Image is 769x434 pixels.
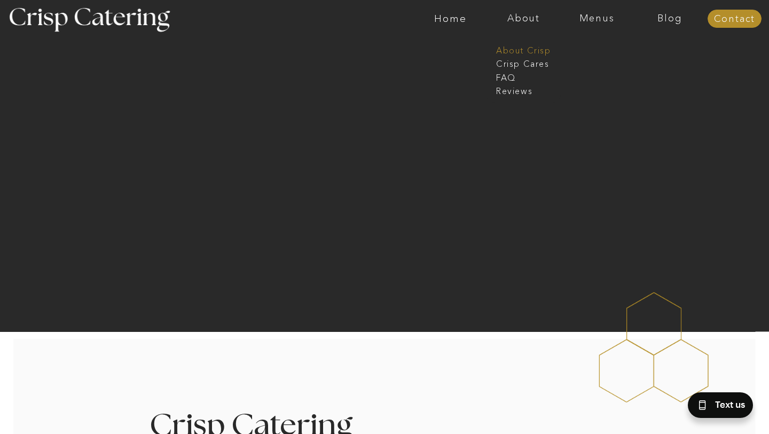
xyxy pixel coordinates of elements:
[414,13,487,24] a: Home
[633,13,707,24] a: Blog
[496,58,558,68] a: Crisp Cares
[496,72,550,82] a: faq
[487,13,560,24] a: About
[708,14,762,25] a: Contact
[560,13,633,24] a: Menus
[662,381,769,434] iframe: podium webchat widget bubble
[496,44,558,55] a: About Crisp
[496,85,550,95] a: Reviews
